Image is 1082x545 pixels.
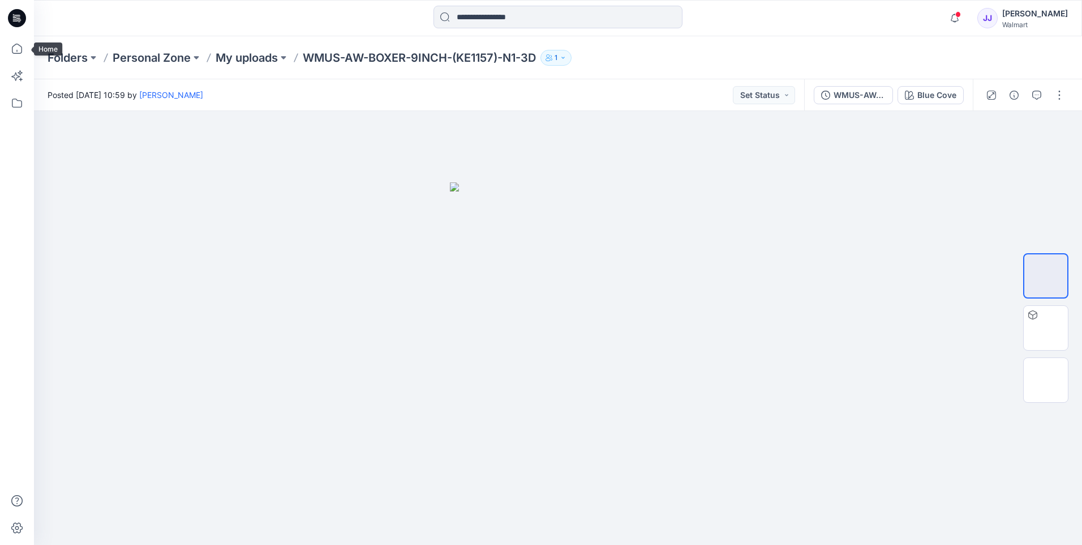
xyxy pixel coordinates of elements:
div: Walmart [1002,20,1068,29]
button: WMUS-AW-BOXER-9INCH-(KE1157)-N1-3D [814,86,893,104]
div: Blue Cove [917,89,956,101]
span: Posted [DATE] 10:59 by [48,89,203,101]
p: WMUS-AW-BOXER-9INCH-(KE1157)-N1-3D [303,50,536,66]
button: 1 [540,50,572,66]
button: Details [1005,86,1023,104]
div: [PERSON_NAME] [1002,7,1068,20]
a: My uploads [216,50,278,66]
div: JJ [977,8,998,28]
img: eyJhbGciOiJIUzI1NiIsImtpZCI6IjAiLCJzbHQiOiJzZXMiLCJ0eXAiOiJKV1QifQ.eyJkYXRhIjp7InR5cGUiOiJzdG9yYW... [450,182,667,545]
div: WMUS-AW-BOXER-9INCH-(KE1157)-N1-3D [834,89,886,101]
a: [PERSON_NAME] [139,90,203,100]
a: Personal Zone [113,50,191,66]
button: Blue Cove [898,86,964,104]
a: Folders [48,50,88,66]
p: 1 [555,52,557,64]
